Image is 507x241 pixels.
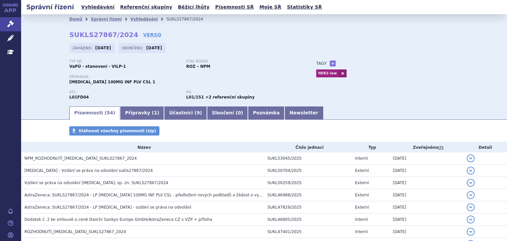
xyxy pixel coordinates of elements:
[69,106,120,120] a: Písemnosti (54)
[154,110,157,115] span: 1
[24,156,137,161] span: NPM_ROZHODNUTÍ_ENHERTU_SUKLS27867_2024
[186,64,210,69] strong: ROZ – NPM
[355,217,368,222] span: Interní
[355,181,369,185] span: Externí
[69,31,138,39] strong: SUKLS27867/2024
[264,201,352,214] td: SUKL47829/2025
[389,152,463,165] td: [DATE]
[166,14,212,24] li: SUKLS27867/2024
[316,69,339,77] a: HER2-low
[24,168,153,173] span: ENHERTU - Vzdání se práva na odvolání sukls27867/2024
[69,126,159,136] a: Stáhnout všechny písemnosti (zip)
[355,205,369,210] span: Externí
[467,228,475,236] button: detail
[257,3,283,12] a: Moje SŘ
[118,3,174,12] a: Referenční skupiny
[197,110,200,115] span: 9
[238,110,241,115] span: 0
[207,106,248,120] a: Sloučení (0)
[389,214,463,226] td: [DATE]
[389,226,463,238] td: [DATE]
[264,142,352,152] th: Číslo jednací
[69,60,180,63] p: Typ SŘ:
[107,110,113,115] span: 54
[389,189,463,201] td: [DATE]
[176,3,212,12] a: Běžící lhůty
[264,189,352,201] td: SUKL46988/2025
[438,145,443,150] abbr: (?)
[143,31,161,38] a: VERSO
[91,17,122,21] a: Správní řízení
[355,229,368,234] span: Interní
[467,167,475,175] button: detail
[69,80,155,84] span: [MEDICAL_DATA] 100MG INF PLV CSL 1
[79,3,117,12] a: Vyhledávání
[467,216,475,223] button: detail
[330,60,336,66] a: +
[69,75,303,79] p: Přípravek:
[186,60,296,63] p: Stav řízení:
[21,2,79,12] h2: Správní řízení
[73,45,93,51] span: Zahájeno:
[69,90,180,94] p: ATC:
[264,165,352,177] td: SUKL50704/2025
[79,129,156,133] span: Stáhnout všechny písemnosti (zip)
[467,154,475,162] button: detail
[389,201,463,214] td: [DATE]
[285,106,323,120] a: Newsletter
[213,3,256,12] a: Písemnosti SŘ
[285,3,324,12] a: Statistiky SŘ
[467,191,475,199] button: detail
[69,95,89,100] strong: TRASTUZUMAB DERUXTEKAN
[264,214,352,226] td: SUKL46805/2025
[355,193,369,197] span: Externí
[467,203,475,211] button: detail
[389,142,463,152] th: Zveřejněno
[24,217,212,222] span: Dodatek č. 2 ke smlouvě o ceně Daiichi Sankyo Europe GmbH/AstraZeneca CZ s VZP + příloha
[186,95,204,100] strong: trastuzumab deruxtekan
[467,179,475,187] button: detail
[264,152,352,165] td: SUKL53045/2025
[355,168,369,173] span: Externí
[248,106,285,120] a: Poznámka
[352,142,390,152] th: Typ
[205,95,254,100] strong: +2 referenční skupiny
[69,64,126,69] strong: VaPÚ - stanovení - VILP-1
[264,226,352,238] td: SUKL47401/2025
[164,106,207,120] a: Účastníci (9)
[120,106,164,120] a: Přípravky (1)
[24,181,168,185] span: Vzdání se práva na odvolání ENHERTU, sp. zn. SUKLS27867/2024
[389,177,463,189] td: [DATE]
[463,142,507,152] th: Detail
[146,46,162,50] strong: [DATE]
[316,60,327,67] h3: Tagy
[264,177,352,189] td: SUKL50259/2025
[130,17,158,21] a: Vyhledávání
[122,45,145,51] span: Ukončeno:
[95,46,111,50] strong: [DATE]
[24,205,191,210] span: AstraZeneca; SUKLS27867/2024 - LP ENHERTU - vzdání se práva na odvolání
[355,156,368,161] span: Interní
[24,229,126,234] span: ROZHODNUTÍ_ENHERTU_SUKLS27867_2024
[186,90,296,94] p: RS:
[21,142,264,152] th: Název
[24,193,291,197] span: AstraZeneca; SUKLS27867/2024 - LP ENHERTU 100MG INF PLV CSL - předložení nových podkladů a žádost...
[69,17,82,21] a: Domů
[389,165,463,177] td: [DATE]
